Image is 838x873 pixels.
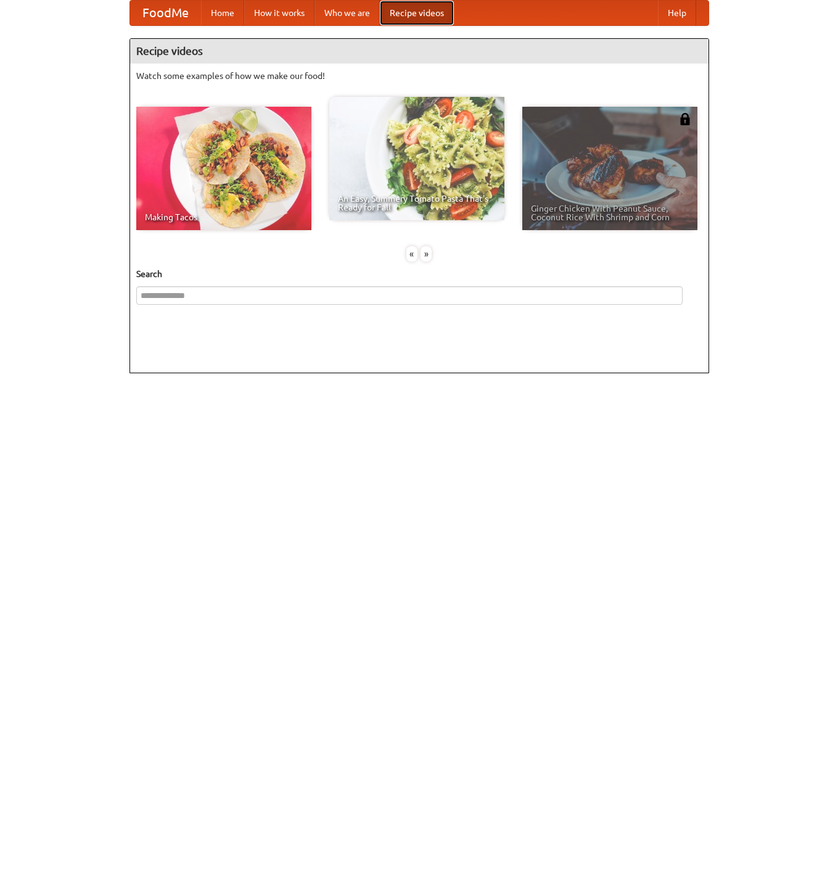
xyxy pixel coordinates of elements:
a: Who we are [314,1,380,25]
a: How it works [244,1,314,25]
a: Home [201,1,244,25]
a: Help [658,1,696,25]
h5: Search [136,268,702,280]
img: 483408.png [679,113,691,125]
a: FoodMe [130,1,201,25]
span: Making Tacos [145,213,303,221]
div: » [421,246,432,262]
span: An Easy, Summery Tomato Pasta That's Ready for Fall [338,194,496,212]
a: Recipe videos [380,1,454,25]
p: Watch some examples of how we make our food! [136,70,702,82]
a: An Easy, Summery Tomato Pasta That's Ready for Fall [329,97,504,220]
a: Making Tacos [136,107,311,230]
h4: Recipe videos [130,39,709,64]
div: « [406,246,417,262]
